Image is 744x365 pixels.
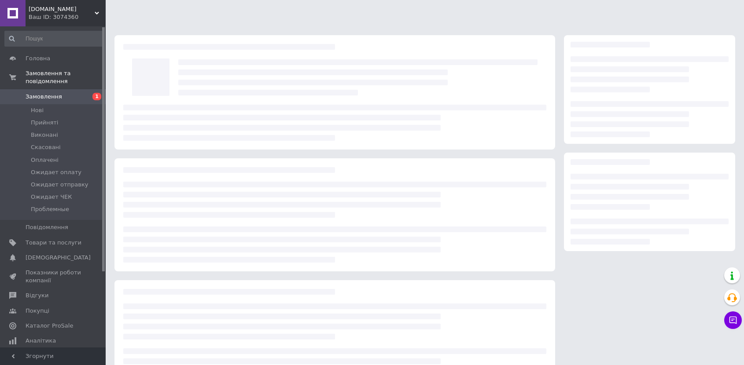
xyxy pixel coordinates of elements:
span: Оплачені [31,156,59,164]
span: Spectools.top [29,5,95,13]
span: Ожидает отправку [31,181,88,189]
span: Повідомлення [26,223,68,231]
span: Товари та послуги [26,239,81,247]
input: Пошук [4,31,103,47]
span: Виконані [31,131,58,139]
span: Ожидает оплату [31,168,81,176]
span: Замовлення [26,93,62,101]
span: Проблемные [31,205,69,213]
div: Ваш ID: 3074360 [29,13,106,21]
span: Ожидает ЧЕК [31,193,72,201]
span: Прийняті [31,119,58,127]
span: Відгуки [26,292,48,299]
span: Замовлення та повідомлення [26,69,106,85]
span: Показники роботи компанії [26,269,81,285]
span: [DEMOGRAPHIC_DATA] [26,254,91,262]
span: Нові [31,106,44,114]
span: Скасовані [31,143,61,151]
span: Покупці [26,307,49,315]
span: 1 [92,93,101,100]
span: Каталог ProSale [26,322,73,330]
span: Головна [26,55,50,62]
span: Аналітика [26,337,56,345]
button: Чат з покупцем [724,311,742,329]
